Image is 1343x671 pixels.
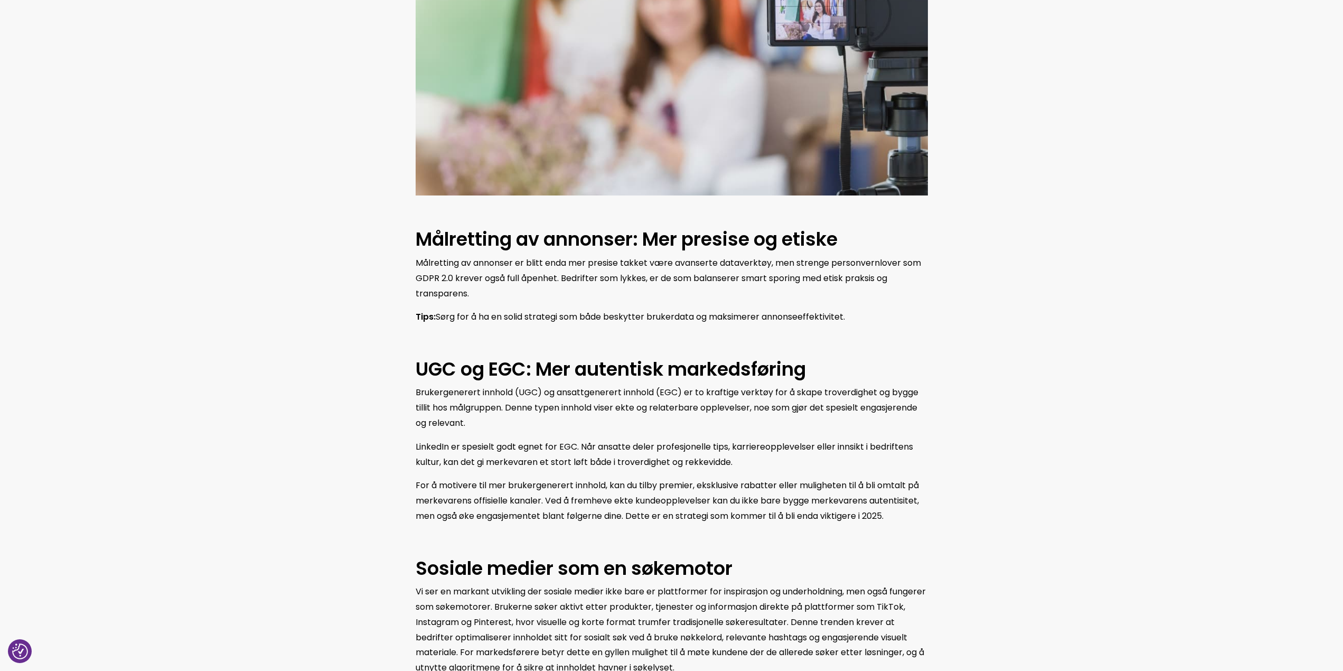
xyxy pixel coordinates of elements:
[416,386,918,429] span: Brukergenerert innhold (UGC) og ansattgenerert innhold (EGC) er to kraftige verktøy for å skape t...
[12,644,28,659] button: Samtykkepreferanser
[416,555,732,581] strong: Sosiale medier som en søkemotor
[416,257,921,300] span: Målretting av annonser er blitt enda mer presise takket være avanserte dataverktøy, men strenge p...
[416,311,436,323] strong: Tips:
[416,479,919,522] span: For å motivere til mer brukergenerert innhold, kan du tilby premier, eksklusive rabatter eller mu...
[416,441,913,468] span: LinkedIn er spesielt godt egnet for EGC. Når ansatte deler profesjonelle tips, karriereopplevelse...
[416,311,845,323] span: Sørg for å ha en solid strategi som både beskytter brukerdata og maksimerer annonseeffektivitet.
[416,356,806,382] strong: UGC og EGC: Mer autentisk markedsføring
[416,226,838,252] strong: Målretting av annonser: Mer presise og etiske
[12,644,28,659] img: Revisit consent button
